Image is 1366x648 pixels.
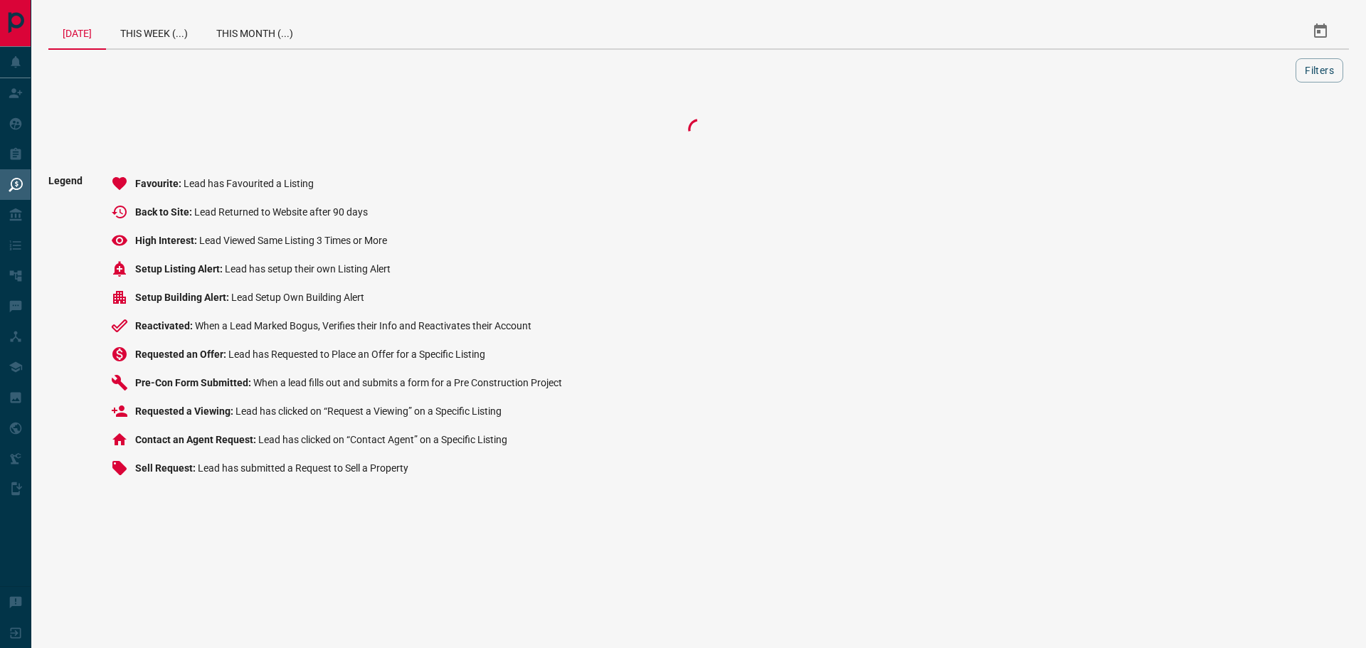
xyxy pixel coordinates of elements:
span: Setup Listing Alert [135,263,225,275]
span: Lead has clicked on “Request a Viewing” on a Specific Listing [235,405,502,417]
span: When a lead fills out and submits a form for a Pre Construction Project [253,377,562,388]
div: This Week (...) [106,14,202,48]
span: Lead has Favourited a Listing [184,178,314,189]
span: Sell Request [135,462,198,474]
span: Contact an Agent Request [135,434,258,445]
span: Lead Setup Own Building Alert [231,292,364,303]
span: Back to Site [135,206,194,218]
span: When a Lead Marked Bogus, Verifies their Info and Reactivates their Account [195,320,531,331]
span: Lead has submitted a Request to Sell a Property [198,462,408,474]
div: [DATE] [48,14,106,50]
span: High Interest [135,235,199,246]
span: Lead has setup their own Listing Alert [225,263,391,275]
span: Lead has Requested to Place an Offer for a Specific Listing [228,349,485,360]
span: Pre-Con Form Submitted [135,377,253,388]
span: Lead Viewed Same Listing 3 Times or More [199,235,387,246]
span: Lead has clicked on “Contact Agent” on a Specific Listing [258,434,507,445]
span: Requested a Viewing [135,405,235,417]
button: Select Date Range [1303,14,1338,48]
div: Loading [628,115,770,144]
button: Filters [1296,58,1343,83]
div: This Month (...) [202,14,307,48]
span: Requested an Offer [135,349,228,360]
span: Legend [48,175,83,488]
span: Reactivated [135,320,195,331]
span: Setup Building Alert [135,292,231,303]
span: Lead Returned to Website after 90 days [194,206,368,218]
span: Favourite [135,178,184,189]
